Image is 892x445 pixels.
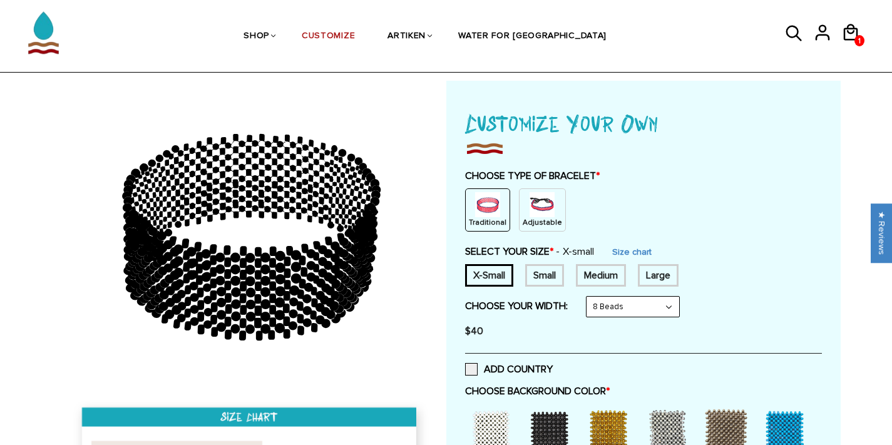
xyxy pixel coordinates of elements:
div: 6 inches [465,264,513,287]
div: 8 inches [638,264,679,287]
div: Non String [465,188,510,232]
label: SELECT YOUR SIZE [465,245,594,258]
span: $40 [465,325,483,337]
img: string.PNG [530,192,555,217]
a: 1 [854,35,864,46]
a: CUSTOMIZE [302,4,355,69]
p: Traditional [469,217,506,228]
a: ARTIKEN [387,4,426,69]
label: CHOOSE BACKGROUND COLOR [465,385,822,397]
label: ADD COUNTRY [465,363,553,376]
a: Size chart [612,247,652,257]
span: X-small [556,245,594,258]
h1: Customize Your Own [465,106,822,140]
div: 7 inches [525,264,564,287]
a: SHOP [244,4,269,69]
p: Adjustable [523,217,562,228]
div: 7.5 inches [576,264,626,287]
label: CHOOSE TYPE OF BRACELET [465,170,822,182]
img: imgboder_100x.png [465,140,504,157]
span: 1 [854,33,864,49]
a: WATER FOR [GEOGRAPHIC_DATA] [458,4,607,69]
img: non-string.png [475,192,500,217]
div: String [519,188,566,232]
label: CHOOSE YOUR WIDTH: [465,300,568,312]
div: Click to open Judge.me floating reviews tab [871,203,892,263]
